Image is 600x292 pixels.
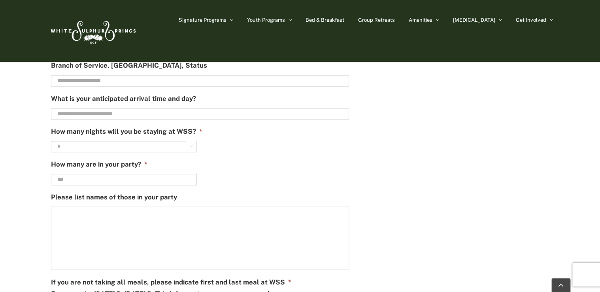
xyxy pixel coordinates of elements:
[516,17,546,23] span: Get Involved
[51,61,207,70] label: Branch of Service, [GEOGRAPHIC_DATA], Status
[358,17,395,23] span: Group Retreats
[47,12,138,49] img: White Sulphur Springs Logo
[51,127,202,136] label: How many nights will you be staying at WSS?
[51,278,291,286] label: If you are not taking all meals, please indicate first and last meal at WSS
[453,17,495,23] span: [MEDICAL_DATA]
[306,17,344,23] span: Bed & Breakfast
[51,193,177,202] label: Please list names of those in your party
[409,17,432,23] span: Amenities
[247,17,285,23] span: Youth Programs
[51,160,147,169] label: How many are in your party?
[51,95,196,103] label: What is your anticipated arrival time and day?
[179,17,226,23] span: Signature Programs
